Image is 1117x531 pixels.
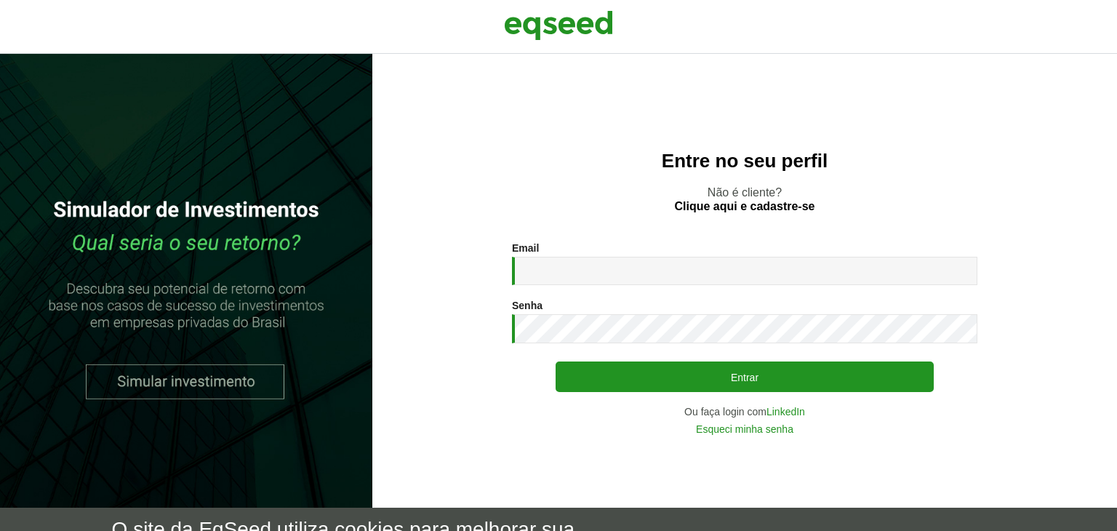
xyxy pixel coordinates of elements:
p: Não é cliente? [401,185,1088,213]
h2: Entre no seu perfil [401,151,1088,172]
a: Esqueci minha senha [696,424,793,434]
button: Entrar [556,362,934,392]
a: Clique aqui e cadastre-se [675,201,815,212]
label: Senha [512,300,543,311]
div: Ou faça login com [512,407,977,417]
a: LinkedIn [766,407,805,417]
label: Email [512,243,539,253]
img: EqSeed Logo [504,7,613,44]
